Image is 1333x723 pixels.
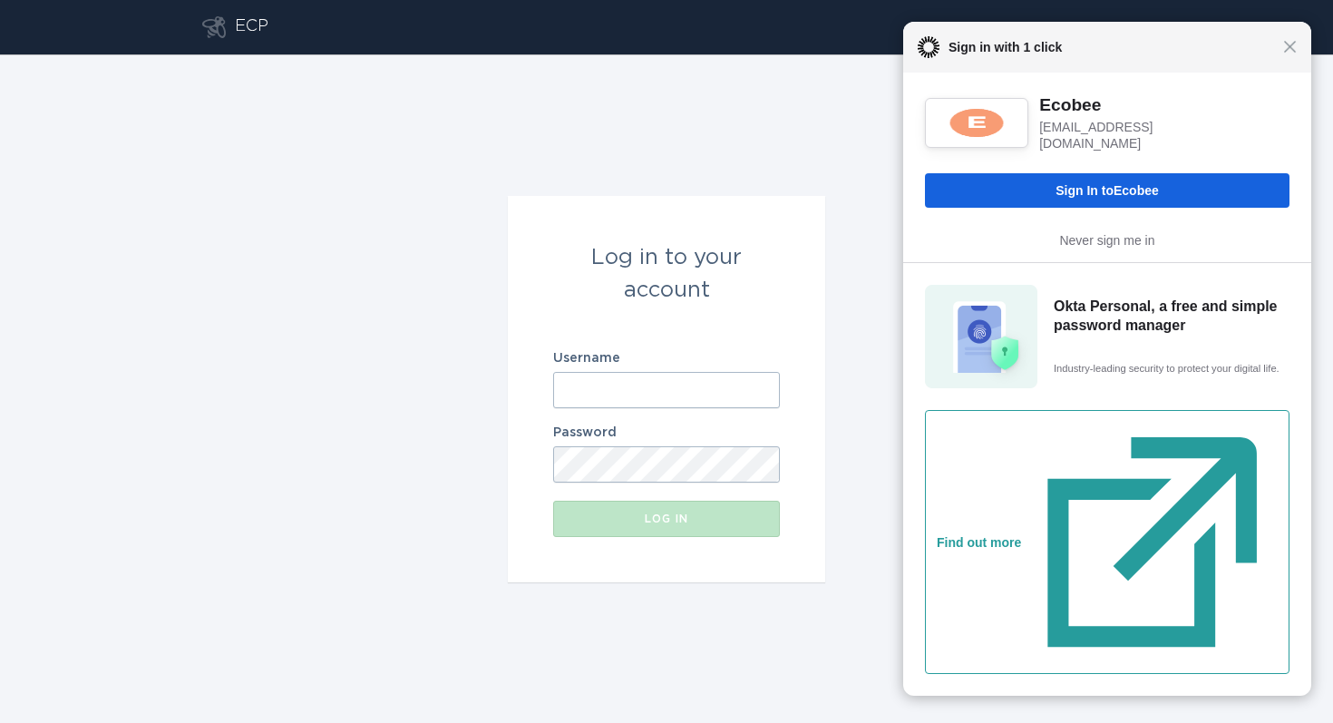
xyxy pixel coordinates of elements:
[1114,183,1159,198] span: Ecobee
[925,173,1289,208] button: Sign In toEcobee
[1054,298,1284,335] h5: Okta Personal, a free and simple password manager
[1039,94,1242,117] div: Ecobee
[939,36,1283,58] span: Sign in with 1 click
[1283,40,1297,54] span: Close
[1059,233,1154,248] a: Never sign me in
[562,513,771,524] div: Log in
[947,107,1007,139] img: fs01wd43bfnYuthwu0h8
[235,16,268,38] div: ECP
[202,16,226,38] button: Go to dashboard
[553,426,780,439] label: Password
[553,501,780,537] button: Log in
[1039,119,1242,151] div: [EMAIL_ADDRESS][DOMAIN_NAME]
[553,352,780,365] label: Username
[925,410,1289,674] button: Find out more
[553,241,780,307] div: Log in to your account
[1054,361,1284,376] span: Industry-leading security to protect your digital life.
